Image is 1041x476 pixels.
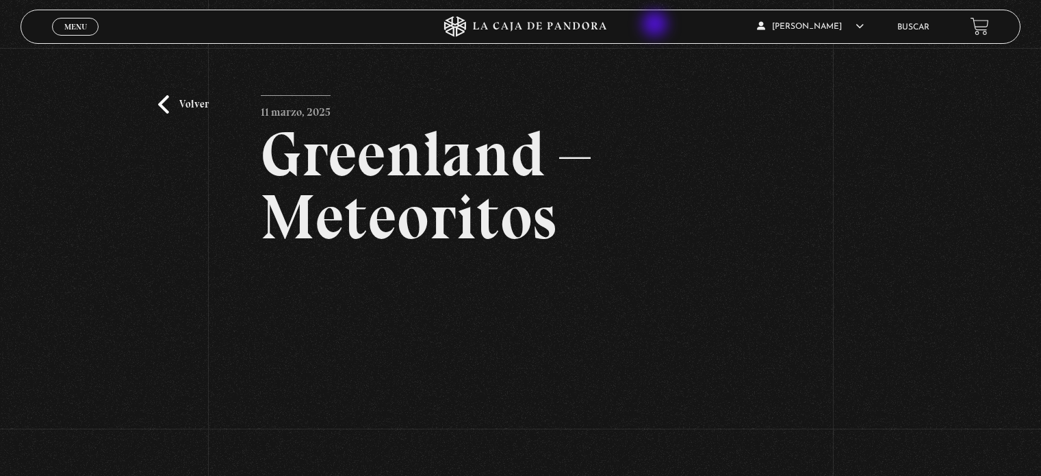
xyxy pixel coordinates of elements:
[64,23,87,31] span: Menu
[60,34,92,44] span: Cerrar
[971,17,989,36] a: View your shopping cart
[757,23,864,31] span: [PERSON_NAME]
[897,23,929,32] a: Buscar
[158,95,209,114] a: Volver
[261,123,780,249] h2: Greenland – Meteoritos
[261,95,331,123] p: 11 marzo, 2025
